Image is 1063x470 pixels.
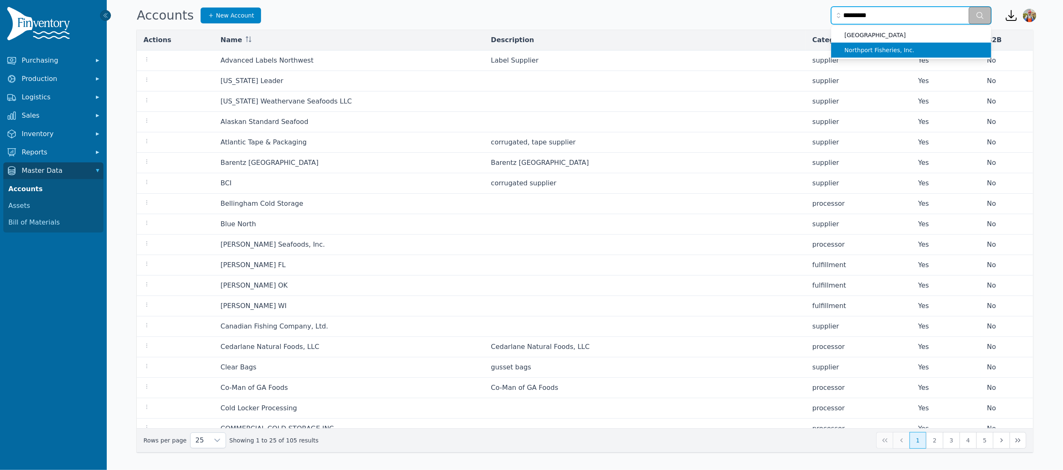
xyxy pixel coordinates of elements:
[5,214,102,231] a: Bill of Materials
[912,275,980,296] td: Yes
[806,173,912,194] td: supplier
[987,35,1002,45] span: B2B
[221,138,307,146] a: Atlantic Tape & Packaging
[912,153,980,173] td: Yes
[912,194,980,214] td: Yes
[806,316,912,337] td: supplier
[912,296,980,316] td: Yes
[980,173,1033,194] td: No
[22,166,88,176] span: Master Data
[221,343,319,351] a: Cedarlane Natural Foods, LLC
[844,46,985,54] span: Northport Fisheries, Inc.
[221,425,334,432] a: COMMERCIAL COLD STORAGE INC
[3,52,103,69] button: Purchasing
[912,51,980,71] td: Yes
[806,153,912,173] td: supplier
[3,107,103,124] button: Sales
[926,432,943,449] button: Page 2
[221,240,325,248] a: [PERSON_NAME] Seafoods, Inc.
[221,56,314,64] a: Advanced Labels Northwest
[221,220,256,228] a: Blue North
[912,112,980,132] td: Yes
[806,91,912,112] td: supplier
[912,91,980,112] td: Yes
[976,432,993,449] button: Page 5
[912,398,980,419] td: Yes
[980,316,1033,337] td: No
[22,56,88,66] span: Purchasing
[221,179,232,187] a: BCI
[943,432,960,449] button: Page 3
[980,153,1033,173] td: No
[1023,9,1036,22] img: Sera Wheeler
[5,181,102,197] a: Accounts
[221,118,309,126] a: Alaskan Standard Seafood
[1010,432,1026,449] button: Last Page
[137,8,194,23] h1: Accounts
[484,173,806,194] td: corrugated supplier
[221,384,288,392] a: Co-Man of GA Foods
[806,378,912,398] td: processor
[229,436,319,445] span: Showing 1 to 25 of 105 results
[806,214,912,235] td: supplier
[3,89,103,106] button: Logistics
[3,126,103,142] button: Inventory
[980,194,1033,214] td: No
[980,71,1033,91] td: No
[844,31,976,39] span: [GEOGRAPHIC_DATA]
[221,97,352,105] a: [US_STATE] Weathervane Seafoods LLC
[22,129,88,139] span: Inventory
[221,200,303,207] a: Bellingham Cold Storage
[993,432,1010,449] button: Next Page
[806,357,912,378] td: supplier
[806,235,912,255] td: processor
[980,378,1033,398] td: No
[980,419,1033,439] td: No
[806,275,912,296] td: fulfillment
[980,91,1033,112] td: No
[912,419,980,439] td: Yes
[806,71,912,91] td: supplier
[216,11,254,20] span: New Account
[912,173,980,194] td: Yes
[191,433,209,448] span: Rows per page
[484,132,806,153] td: corrugated, tape supplier
[22,111,88,121] span: Sales
[221,261,286,269] a: [PERSON_NAME] FL
[484,51,806,71] td: Label Supplier
[980,214,1033,235] td: No
[980,51,1033,71] td: No
[484,337,806,357] td: Cedarlane Natural Foods, LLC
[3,162,103,179] button: Master Data
[221,302,287,310] a: [PERSON_NAME] WI
[806,296,912,316] td: fulfillment
[912,255,980,275] td: Yes
[980,296,1033,316] td: No
[980,357,1033,378] td: No
[806,194,912,214] td: processor
[22,147,88,157] span: Reports
[806,419,912,439] td: processor
[980,255,1033,275] td: No
[912,132,980,153] td: Yes
[980,275,1033,296] td: No
[910,432,926,449] button: Page 1
[806,255,912,275] td: fulfillment
[5,197,102,214] a: Assets
[980,398,1033,419] td: No
[491,35,534,45] span: Description
[912,235,980,255] td: Yes
[22,92,88,102] span: Logistics
[812,35,847,45] span: Category
[806,132,912,153] td: supplier
[201,8,261,23] a: New Account
[143,35,171,45] span: Actions
[912,337,980,357] td: Yes
[960,432,976,449] button: Page 4
[806,112,912,132] td: supplier
[912,357,980,378] td: Yes
[22,74,88,84] span: Production
[912,316,980,337] td: Yes
[7,7,73,44] img: Finventory
[221,35,242,45] span: Name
